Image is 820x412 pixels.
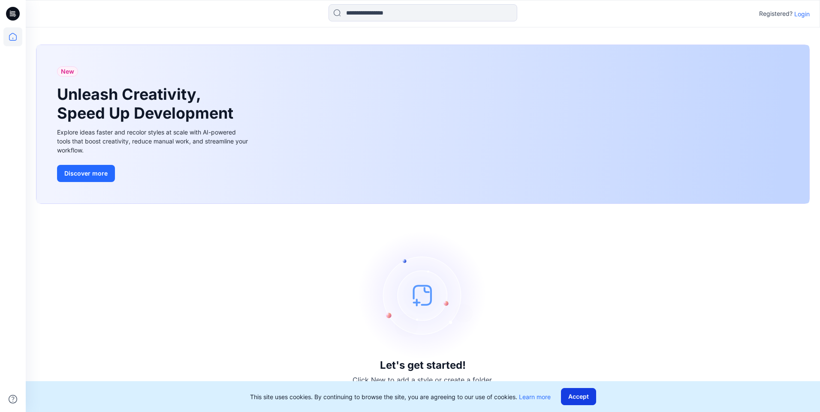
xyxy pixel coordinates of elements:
p: This site uses cookies. By continuing to browse the site, you are agreeing to our use of cookies. [250,392,551,401]
p: Registered? [759,9,793,19]
div: Explore ideas faster and recolor styles at scale with AI-powered tools that boost creativity, red... [57,128,250,155]
h1: Unleash Creativity, Speed Up Development [57,85,237,122]
p: Login [794,9,810,18]
a: Learn more [519,393,551,400]
a: Discover more [57,165,250,182]
button: Discover more [57,165,115,182]
button: Accept [561,388,596,405]
img: empty-state-image.svg [359,231,487,359]
span: New [61,66,74,77]
h3: Let's get started! [380,359,466,371]
p: Click New to add a style or create a folder. [353,375,493,385]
